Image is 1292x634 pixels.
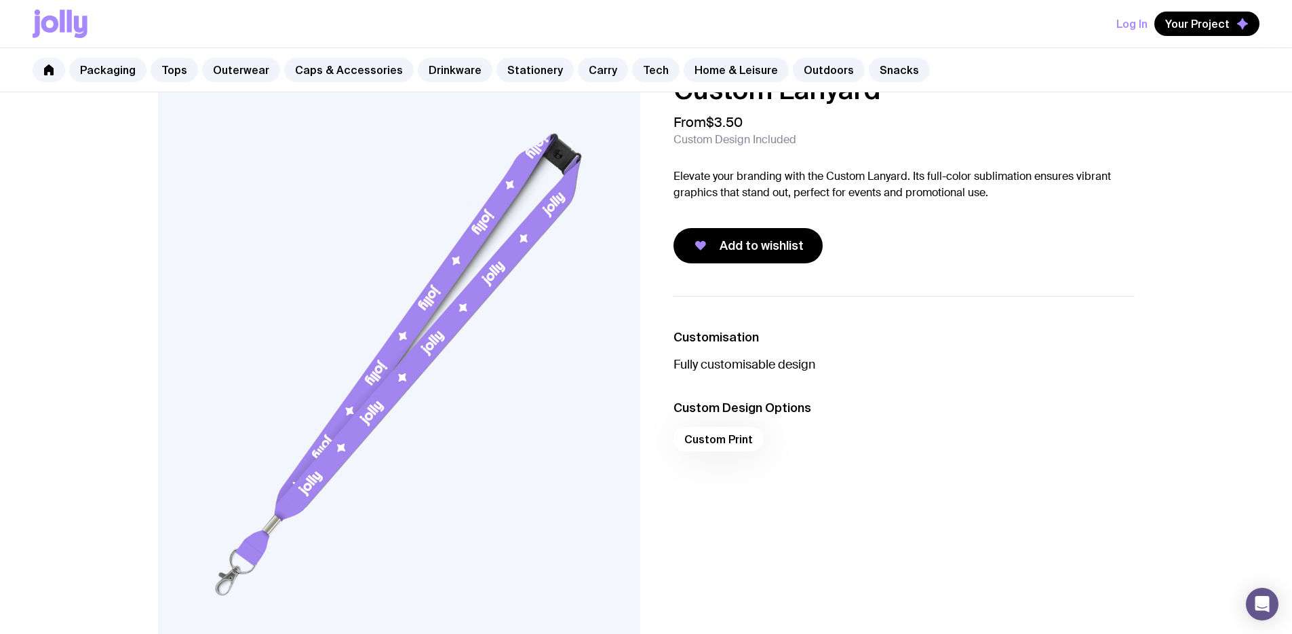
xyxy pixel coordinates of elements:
[69,58,146,82] a: Packaging
[1246,588,1278,620] div: Open Intercom Messenger
[869,58,930,82] a: Snacks
[673,356,1135,373] p: Fully customisable design
[673,76,1135,103] h1: Custom Lanyard
[202,58,280,82] a: Outerwear
[706,113,743,131] span: $3.50
[673,133,796,147] span: Custom Design Included
[673,228,823,263] button: Add to wishlist
[578,58,628,82] a: Carry
[151,58,198,82] a: Tops
[632,58,680,82] a: Tech
[673,329,1135,346] h3: Customisation
[720,238,804,254] span: Add to wishlist
[284,58,414,82] a: Caps & Accessories
[673,168,1135,201] p: Elevate your branding with the Custom Lanyard. Its full-color sublimation ensures vibrant graphic...
[1165,17,1230,31] span: Your Project
[1116,12,1148,36] button: Log In
[1154,12,1259,36] button: Your Project
[673,114,743,130] span: From
[496,58,574,82] a: Stationery
[418,58,492,82] a: Drinkware
[673,400,1135,416] h3: Custom Design Options
[684,58,789,82] a: Home & Leisure
[793,58,865,82] a: Outdoors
